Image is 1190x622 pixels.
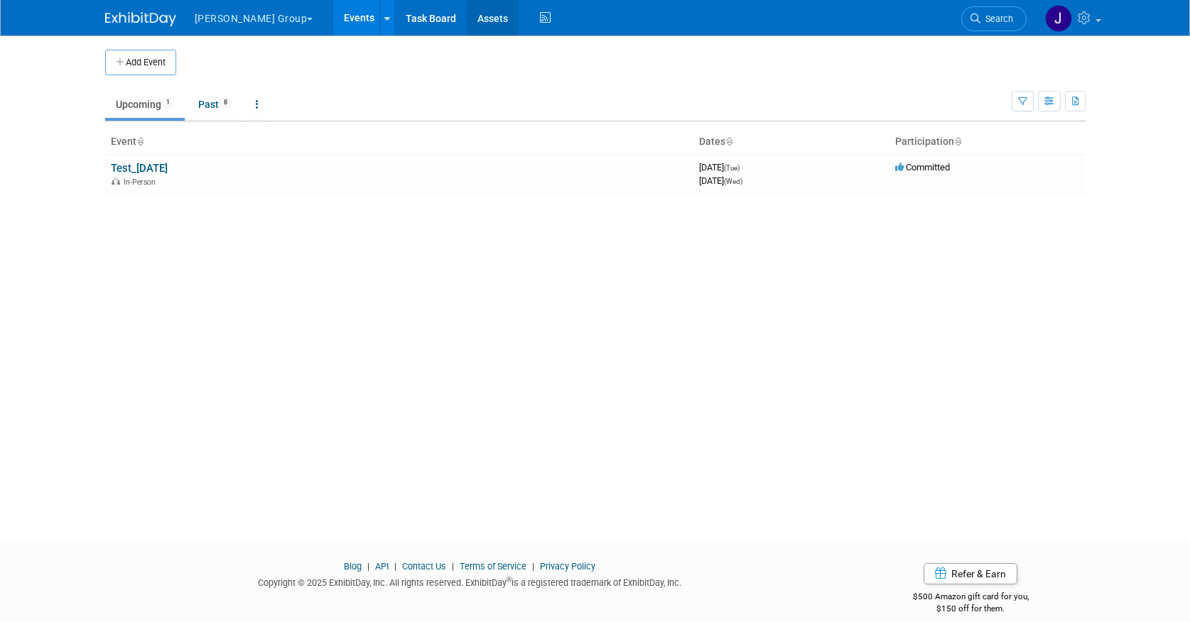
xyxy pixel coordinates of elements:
[105,130,693,154] th: Event
[529,561,538,572] span: |
[344,561,362,572] a: Blog
[1045,5,1072,32] img: Jennie Kondracki
[124,178,160,187] span: In-Person
[693,130,889,154] th: Dates
[105,573,835,589] div: Copyright © 2025 ExhibitDay, Inc. All rights reserved. ExhibitDay is a registered trademark of Ex...
[980,13,1013,24] span: Search
[954,136,961,147] a: Sort by Participation Type
[961,6,1027,31] a: Search
[105,12,176,26] img: ExhibitDay
[105,91,185,118] a: Upcoming1
[136,136,144,147] a: Sort by Event Name
[448,561,458,572] span: |
[105,50,176,75] button: Add Event
[856,582,1086,614] div: $500 Amazon gift card for you,
[111,162,168,175] a: Test_[DATE]
[856,603,1086,615] div: $150 off for them.
[540,561,595,572] a: Privacy Policy
[725,136,732,147] a: Sort by Start Date
[112,178,120,185] img: In-Person Event
[391,561,400,572] span: |
[507,576,512,584] sup: ®
[742,162,744,173] span: -
[924,563,1017,584] a: Refer & Earn
[699,162,744,173] span: [DATE]
[162,97,174,108] span: 1
[364,561,373,572] span: |
[220,97,232,108] span: 8
[188,91,242,118] a: Past8
[724,164,740,172] span: (Tue)
[375,561,389,572] a: API
[402,561,446,572] a: Contact Us
[460,561,526,572] a: Terms of Service
[895,162,950,173] span: Committed
[724,178,742,185] span: (Wed)
[699,175,742,186] span: [DATE]
[889,130,1086,154] th: Participation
